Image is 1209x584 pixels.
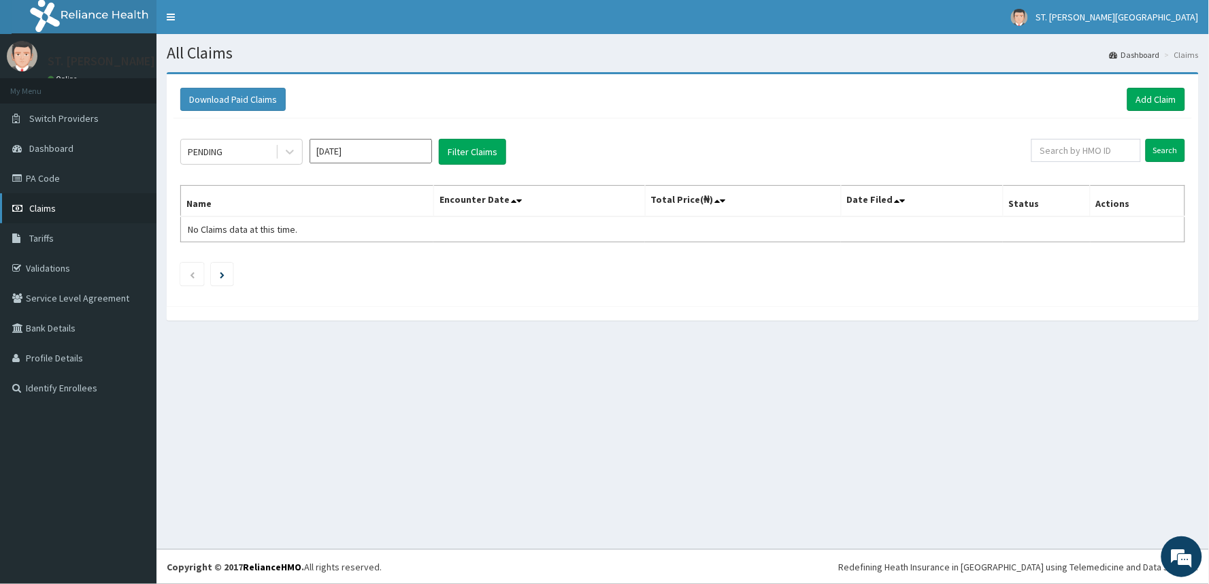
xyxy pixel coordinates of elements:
div: Minimize live chat window [223,7,256,39]
img: d_794563401_company_1708531726252_794563401 [25,68,55,102]
div: Redefining Heath Insurance in [GEOGRAPHIC_DATA] using Telemedicine and Data Science! [839,560,1199,574]
input: Select Month and Year [310,139,432,163]
img: User Image [7,41,37,71]
span: Switch Providers [29,112,99,125]
button: Filter Claims [439,139,506,165]
img: User Image [1011,9,1028,26]
textarea: Type your message and hit 'Enter' [7,372,259,419]
span: Tariffs [29,232,54,244]
h1: All Claims [167,44,1199,62]
th: Total Price(₦) [645,186,841,217]
span: No Claims data at this time. [188,223,297,236]
th: Status [1003,186,1090,217]
span: ST. [PERSON_NAME][GEOGRAPHIC_DATA] [1036,11,1199,23]
a: RelianceHMO [243,561,301,573]
a: Online [48,74,80,84]
button: Download Paid Claims [180,88,286,111]
span: We're online! [79,172,188,309]
input: Search [1146,139,1185,162]
th: Actions [1091,186,1185,217]
th: Name [181,186,434,217]
th: Date Filed [841,186,1003,217]
a: Add Claim [1127,88,1185,111]
li: Claims [1161,49,1199,61]
footer: All rights reserved. [156,549,1209,584]
th: Encounter Date [433,186,645,217]
p: ST. [PERSON_NAME][GEOGRAPHIC_DATA] [48,55,267,67]
input: Search by HMO ID [1031,139,1141,162]
a: Dashboard [1110,49,1160,61]
div: PENDING [188,145,222,159]
span: Claims [29,202,56,214]
strong: Copyright © 2017 . [167,561,304,573]
div: Chat with us now [71,76,229,94]
a: Previous page [189,268,195,280]
span: Dashboard [29,142,73,155]
a: Next page [220,268,225,280]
